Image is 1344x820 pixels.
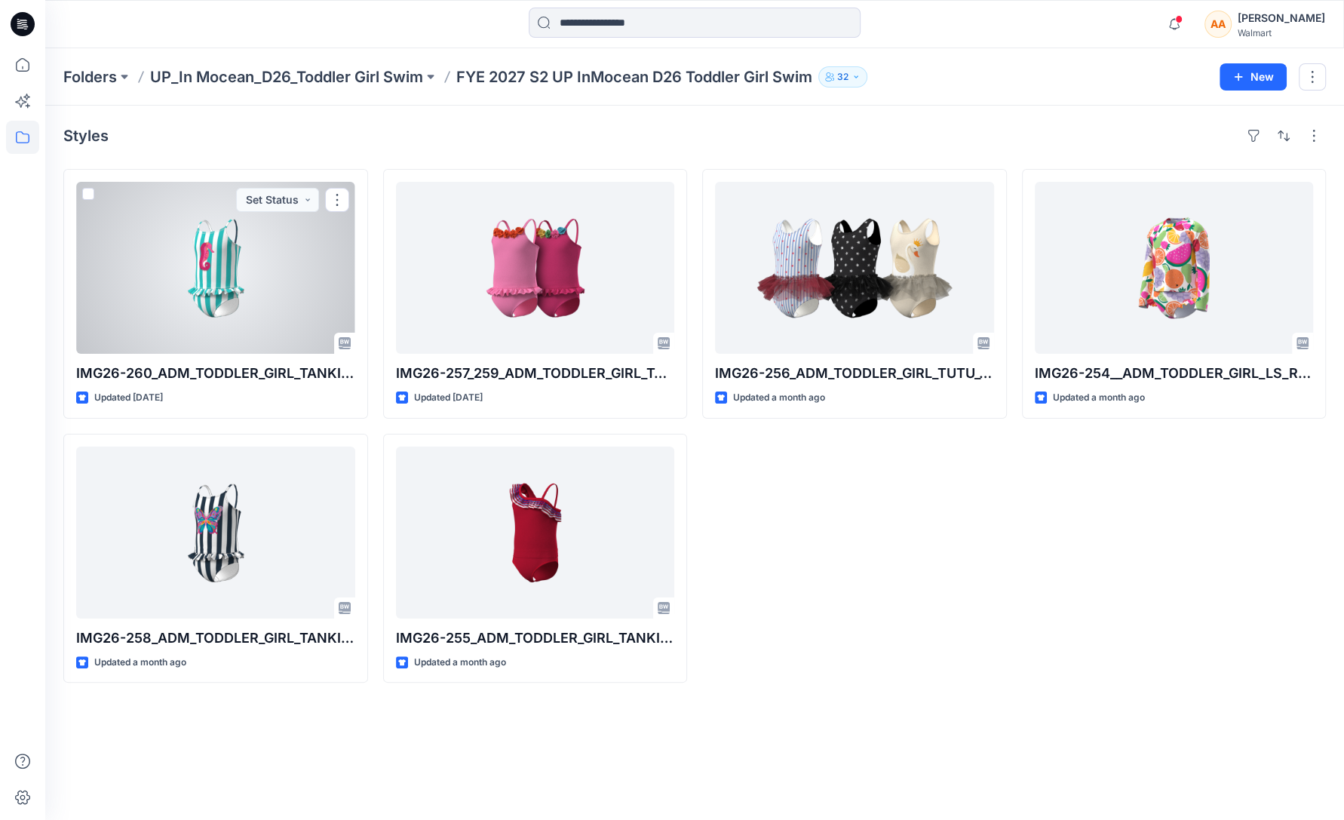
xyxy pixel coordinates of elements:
[733,390,825,406] p: Updated a month ago
[837,69,848,85] p: 32
[1035,363,1314,384] p: IMG26-254__ADM_TODDLER_GIRL_LS_RASH_GUARD_SET
[76,447,355,619] a: IMG26-258_ADM_TODDLER_GIRL_TANKINI_WITH_RUFFLE_SCOOP_BOTTOM
[63,66,117,88] a: Folders
[715,363,994,384] p: IMG26-256_ADM_TODDLER_GIRL_TUTU_1PC
[1238,9,1325,27] div: [PERSON_NAME]
[396,447,675,619] a: IMG26-255_ADM_TODDLER_GIRL_TANKINI_WITH_RUFFLE
[414,390,483,406] p: Updated [DATE]
[76,628,355,649] p: IMG26-258_ADM_TODDLER_GIRL_TANKINI_WITH_RUFFLE_SCOOP_BOTTOM
[94,655,186,671] p: Updated a month ago
[1053,390,1145,406] p: Updated a month ago
[76,363,355,384] p: IMG26-260_ADM_TODDLER_GIRL_TANKINI_WITH_RUFFLE SCOOP BOTTOM
[818,66,867,88] button: 32
[396,363,675,384] p: IMG26-257_259_ADM_TODDLER_GIRL_TANKINI_WITH_3D_ROSETTES
[1238,27,1325,38] div: Walmart
[1035,182,1314,354] a: IMG26-254__ADM_TODDLER_GIRL_LS_RASH_GUARD_SET
[396,628,675,649] p: IMG26-255_ADM_TODDLER_GIRL_TANKINI_WITH_RUFFLE
[1204,11,1232,38] div: AA
[396,182,675,354] a: IMG26-257_259_ADM_TODDLER_GIRL_TANKINI_WITH_3D_ROSETTES
[94,390,163,406] p: Updated [DATE]
[150,66,423,88] a: UP_In Mocean_D26_Toddler Girl Swim
[456,66,812,88] p: FYE 2027 S2 UP InMocean D26 Toddler Girl Swim
[76,182,355,354] a: IMG26-260_ADM_TODDLER_GIRL_TANKINI_WITH_RUFFLE SCOOP BOTTOM
[414,655,506,671] p: Updated a month ago
[715,182,994,354] a: IMG26-256_ADM_TODDLER_GIRL_TUTU_1PC
[63,127,109,145] h4: Styles
[1220,63,1287,91] button: New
